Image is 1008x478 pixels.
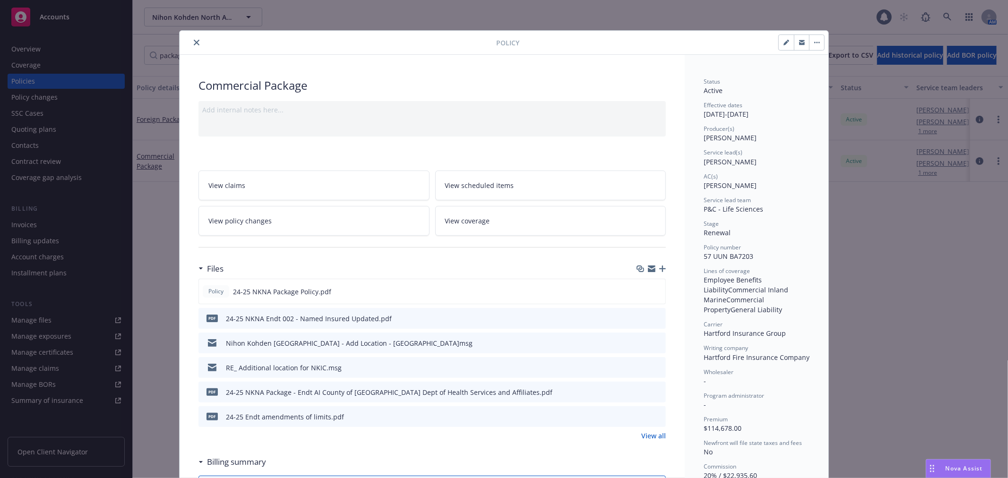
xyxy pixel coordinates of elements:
button: preview file [654,338,662,348]
div: Nihon Kohden [GEOGRAPHIC_DATA] - Add Location - [GEOGRAPHIC_DATA]msg [226,338,473,348]
span: Lines of coverage [704,267,750,275]
span: pdf [207,388,218,395]
button: download file [638,363,646,373]
button: preview file [654,412,662,422]
span: pdf [207,413,218,420]
span: $114,678.00 [704,424,741,433]
button: download file [638,387,646,397]
a: View all [641,431,666,441]
span: [PERSON_NAME] [704,181,757,190]
a: View scheduled items [435,171,666,200]
button: Nova Assist [926,459,991,478]
span: Renewal [704,228,731,237]
a: View claims [198,171,430,200]
span: - [704,400,706,409]
div: Files [198,263,224,275]
div: Commercial Package [198,77,666,94]
div: Drag to move [926,460,938,478]
span: [PERSON_NAME] [704,157,757,166]
button: download file [638,412,646,422]
span: 24-25 NKNA Package Policy.pdf [233,287,331,297]
a: View policy changes [198,206,430,236]
span: Effective dates [704,101,742,109]
div: 24-25 Endt amendments of limits.pdf [226,412,344,422]
span: Commercial Property [704,295,766,314]
span: P&C - Life Sciences [704,205,763,213]
button: preview file [654,387,662,397]
button: download file [638,338,646,348]
h3: Files [207,263,224,275]
span: View policy changes [208,216,272,226]
button: close [191,37,202,48]
span: Policy [496,38,519,48]
div: 24-25 NKNA Package - Endt AI County of [GEOGRAPHIC_DATA] Dept of Health Services and Affiliates.pdf [226,387,552,397]
span: Newfront will file state taxes and fees [704,439,802,447]
span: Commission [704,462,736,470]
span: Policy [207,287,225,296]
span: AC(s) [704,172,718,180]
span: No [704,447,713,456]
span: Wholesaler [704,368,733,376]
span: Writing company [704,344,748,352]
span: Stage [704,220,719,228]
span: Status [704,77,720,85]
span: 57 UUN BA7203 [704,252,753,261]
span: View claims [208,180,245,190]
span: View scheduled items [445,180,514,190]
span: Service lead team [704,196,751,204]
span: Carrier [704,320,723,328]
div: Billing summary [198,456,266,468]
span: Policy number [704,243,741,251]
span: Program administrator [704,392,764,400]
span: [PERSON_NAME] [704,133,757,142]
span: Nova Assist [946,464,983,472]
h3: Billing summary [207,456,266,468]
span: Producer(s) [704,125,734,133]
div: RE_ Additional location for NKIC.msg [226,363,342,373]
div: 24-25 NKNA Endt 002 - Named Insured Updated.pdf [226,314,392,324]
button: preview file [654,314,662,324]
span: Hartford Insurance Group [704,329,786,338]
div: [DATE] - [DATE] [704,101,810,119]
a: View coverage [435,206,666,236]
span: Hartford Fire Insurance Company [704,353,810,362]
span: Active [704,86,723,95]
button: download file [638,314,646,324]
span: Premium [704,415,728,423]
button: download file [638,287,646,297]
span: General Liability [731,305,782,314]
span: Commercial Inland Marine [704,285,790,304]
button: preview file [653,287,662,297]
div: Add internal notes here... [202,105,662,115]
span: pdf [207,315,218,322]
span: Employee Benefits Liability [704,275,764,294]
span: Service lead(s) [704,148,742,156]
button: preview file [654,363,662,373]
span: - [704,376,706,385]
span: View coverage [445,216,490,226]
